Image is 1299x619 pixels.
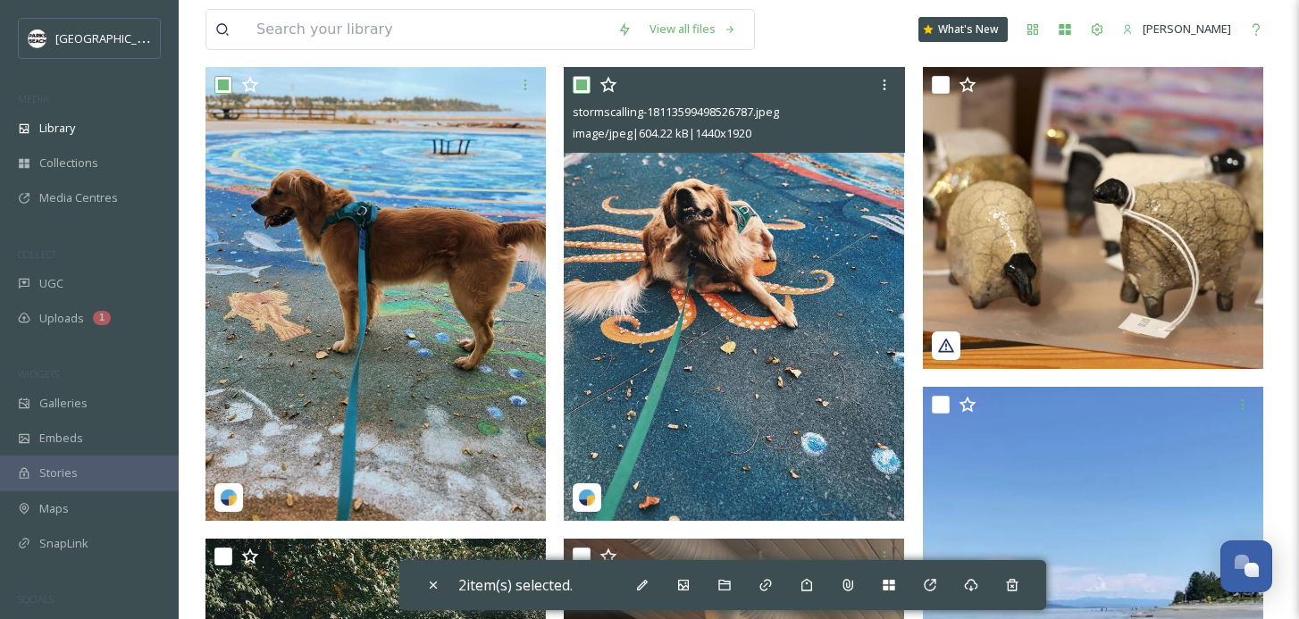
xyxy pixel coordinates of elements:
a: [PERSON_NAME] [1113,12,1240,46]
span: image/jpeg | 604.22 kB | 1440 x 1920 [573,125,751,141]
img: snapsea-logo.png [578,489,596,506]
img: snapsea-logo.png [220,489,238,506]
span: Embeds [39,430,83,447]
span: Uploads [39,310,84,327]
span: Stories [39,464,78,481]
a: View all files [641,12,745,46]
button: Open Chat [1220,540,1272,592]
span: WIDGETS [18,367,59,381]
span: Media Centres [39,189,118,206]
span: COLLECT [18,247,56,261]
span: 2 item(s) selected. [458,575,573,595]
span: stormscalling-18113599498526787.jpeg [573,104,779,120]
span: Library [39,120,75,137]
img: tosh.artcentre-6068759.jpg [923,67,1263,368]
span: [PERSON_NAME] [1143,21,1231,37]
div: 1 [93,311,111,325]
input: Search your library [247,10,608,49]
a: What's New [918,17,1008,42]
span: Galleries [39,395,88,412]
span: SOCIALS [18,592,54,606]
span: UGC [39,275,63,292]
span: SnapLink [39,535,88,552]
span: [GEOGRAPHIC_DATA] Tourism [55,29,215,46]
img: stormscalling-18092544298811546.jpeg [205,67,546,521]
span: Collections [39,155,98,171]
span: Maps [39,500,69,517]
span: MEDIA [18,92,49,105]
img: stormscalling-18113599498526787.jpeg [564,67,904,521]
img: parks%20beach.jpg [29,29,46,47]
